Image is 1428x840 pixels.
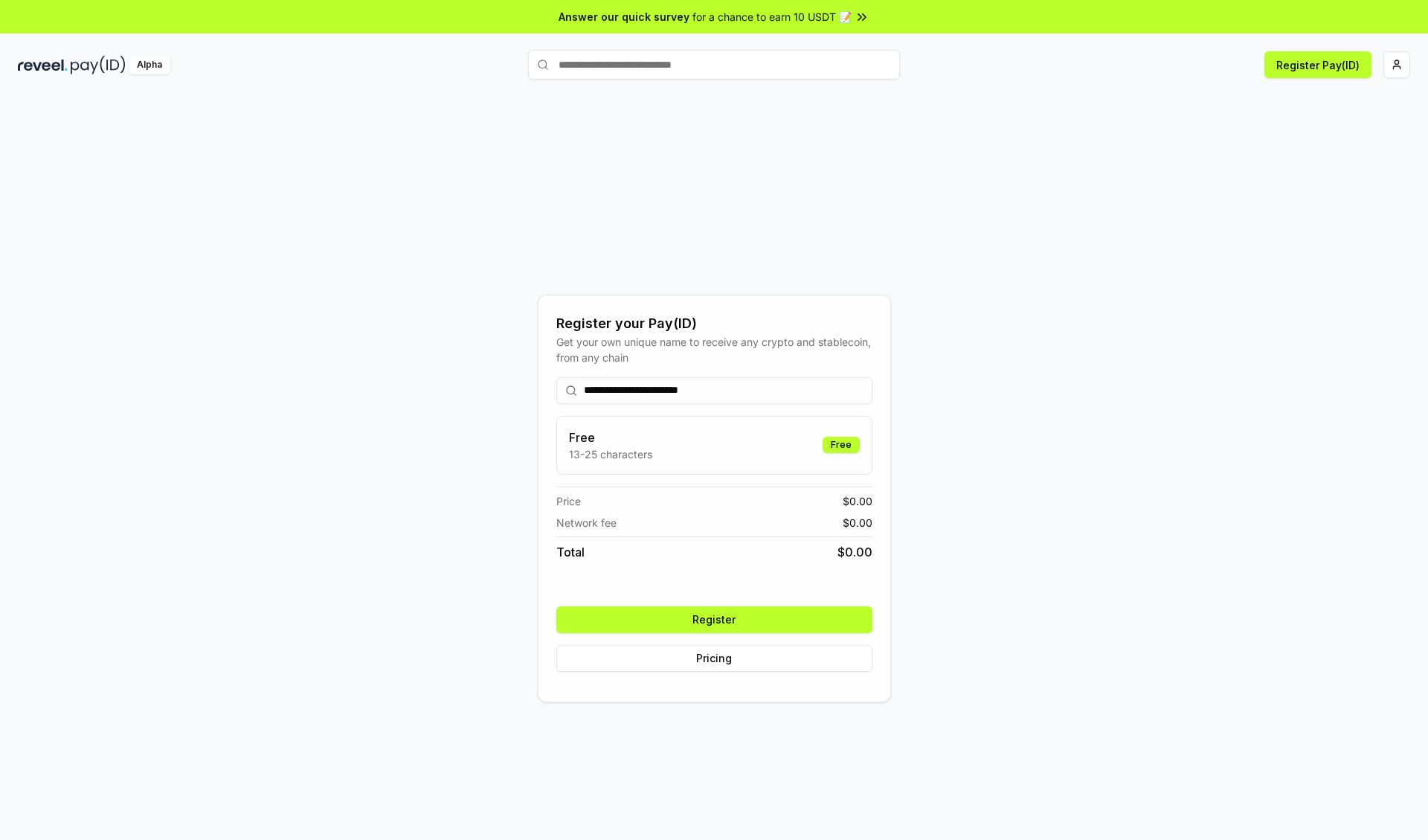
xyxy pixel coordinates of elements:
[843,493,872,509] span: $ 0.00
[556,645,872,672] button: Pricing
[559,9,689,25] span: Answer our quick survey
[692,9,852,25] span: for a chance to earn 10 USDT 📝
[569,429,652,446] h3: Free
[71,56,126,74] img: pay_id
[556,334,872,365] div: Get your own unique name to receive any crypto and stablecoin, from any chain
[556,493,581,509] span: Price
[1264,51,1371,78] button: Register Pay(ID)
[823,437,860,453] div: Free
[569,446,652,462] p: 13-25 characters
[556,606,872,633] button: Register
[129,56,170,74] div: Alpha
[556,543,585,561] span: Total
[843,515,872,530] span: $ 0.00
[556,313,872,334] div: Register your Pay(ID)
[556,515,617,530] span: Network fee
[18,56,68,74] img: reveel_dark
[837,543,872,561] span: $ 0.00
